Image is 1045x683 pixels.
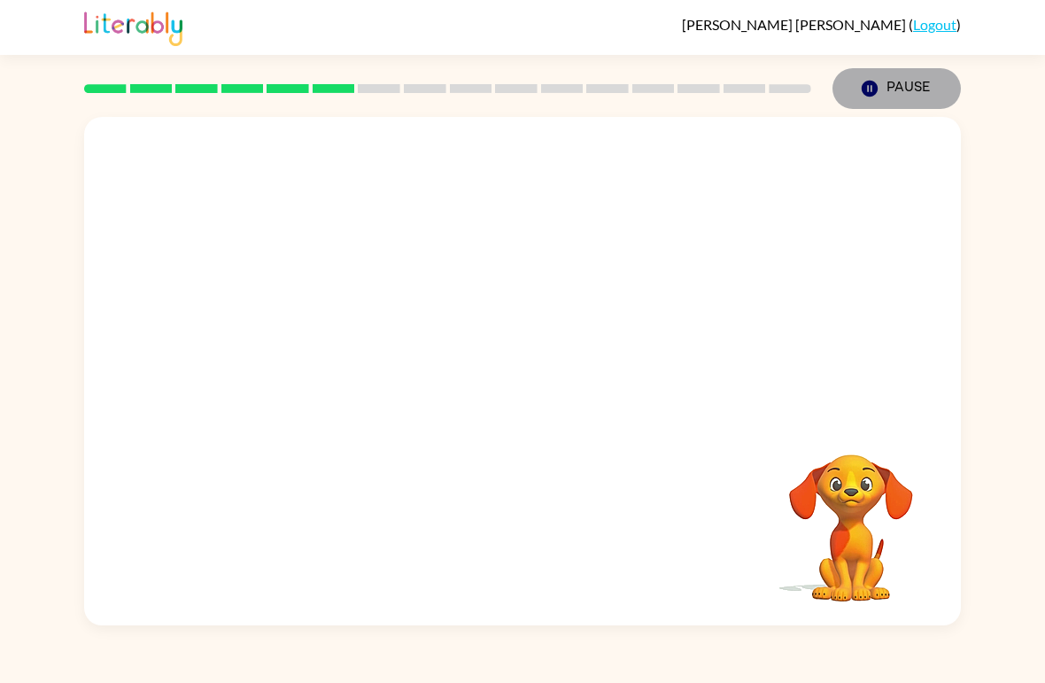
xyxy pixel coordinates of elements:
img: Literably [84,7,182,46]
video: Your browser must support playing .mp4 files to use Literably. Please try using another browser. [762,427,940,604]
a: Logout [913,16,956,33]
button: Pause [832,68,961,109]
span: [PERSON_NAME] [PERSON_NAME] [682,16,909,33]
div: ( ) [682,16,961,33]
